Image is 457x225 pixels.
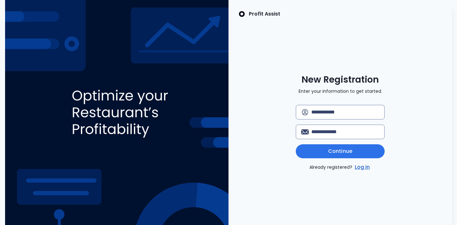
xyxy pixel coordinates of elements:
[354,163,371,171] a: Log in
[249,10,280,18] p: Profit Assist
[301,74,379,85] span: New Registration
[296,144,385,158] button: Continue
[328,147,352,155] span: Continue
[239,10,245,18] img: SpotOn Logo
[309,163,371,171] p: Already registered?
[299,88,382,95] p: Enter your information to get started.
